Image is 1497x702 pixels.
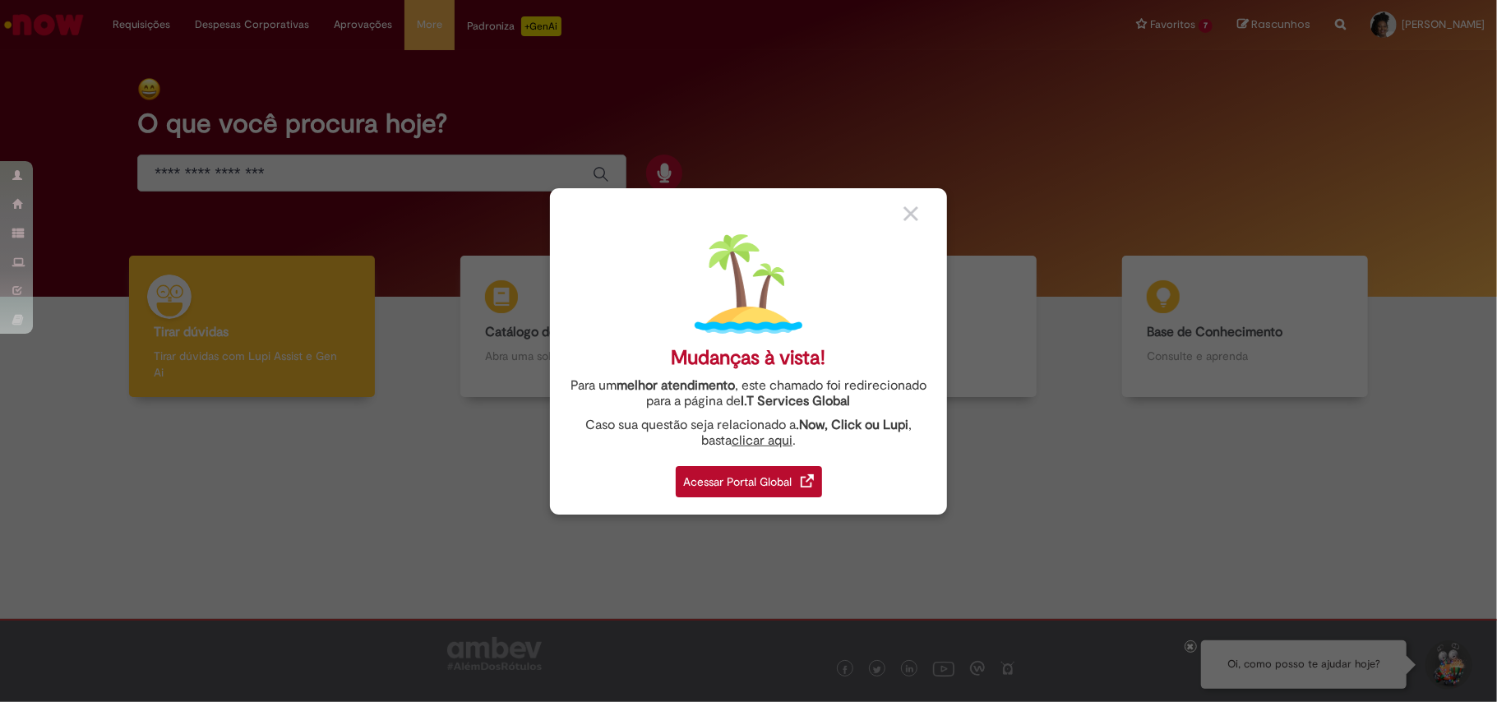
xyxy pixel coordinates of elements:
a: Acessar Portal Global [676,457,822,497]
img: redirect_link.png [801,474,814,487]
strong: melhor atendimento [617,377,735,394]
strong: .Now, Click ou Lupi [796,417,908,433]
img: close_button_grey.png [903,206,918,221]
img: island.png [695,230,802,338]
a: clicar aqui [732,423,792,449]
div: Para um , este chamado foi redirecionado para a página de [562,378,935,409]
div: Caso sua questão seja relacionado a , basta . [562,418,935,449]
div: Mudanças à vista! [672,346,826,370]
a: I.T Services Global [742,384,851,409]
div: Acessar Portal Global [676,466,822,497]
